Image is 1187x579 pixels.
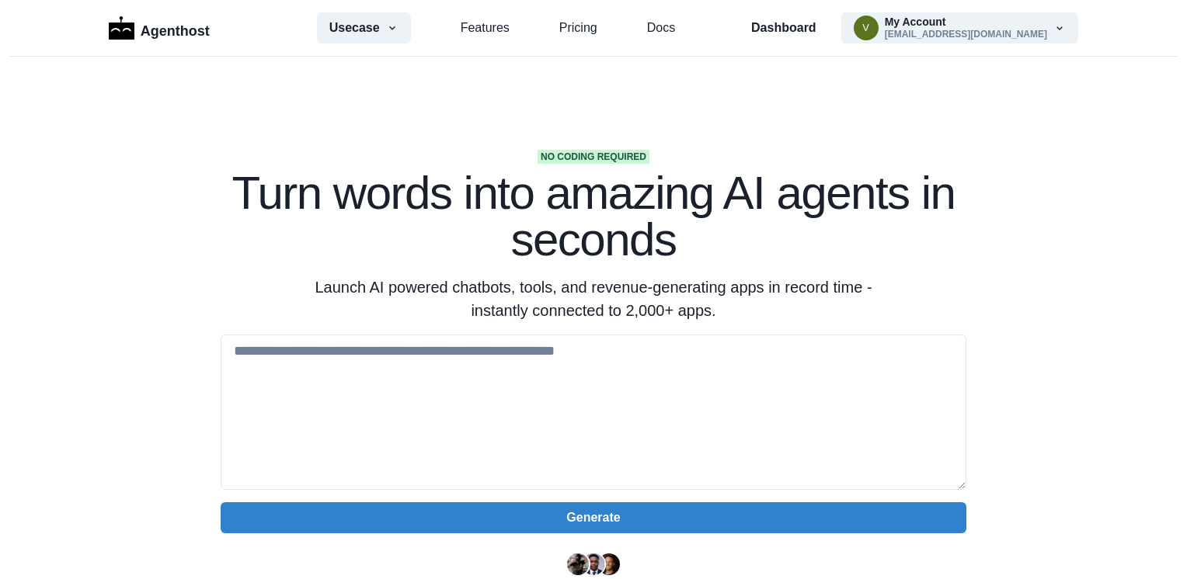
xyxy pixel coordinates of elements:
p: Launch AI powered chatbots, tools, and revenue-generating apps in record time - instantly connect... [295,276,892,322]
button: Usecase [317,12,411,43]
img: Ryan Florence [567,553,589,575]
a: Docs [647,19,675,37]
h1: Turn words into amazing AI agents in seconds [221,170,966,263]
img: Segun Adebayo [583,553,604,575]
a: Dashboard [751,19,816,37]
a: Pricing [559,19,597,37]
span: No coding required [538,150,649,164]
img: Logo [109,16,134,40]
p: Agenthost [141,15,210,42]
img: Kent Dodds [598,553,620,575]
a: Features [461,19,510,37]
a: LogoAgenthost [109,15,210,42]
button: vslavenv@gmail.comMy Account[EMAIL_ADDRESS][DOMAIN_NAME] [841,12,1078,43]
button: Generate [221,502,966,533]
